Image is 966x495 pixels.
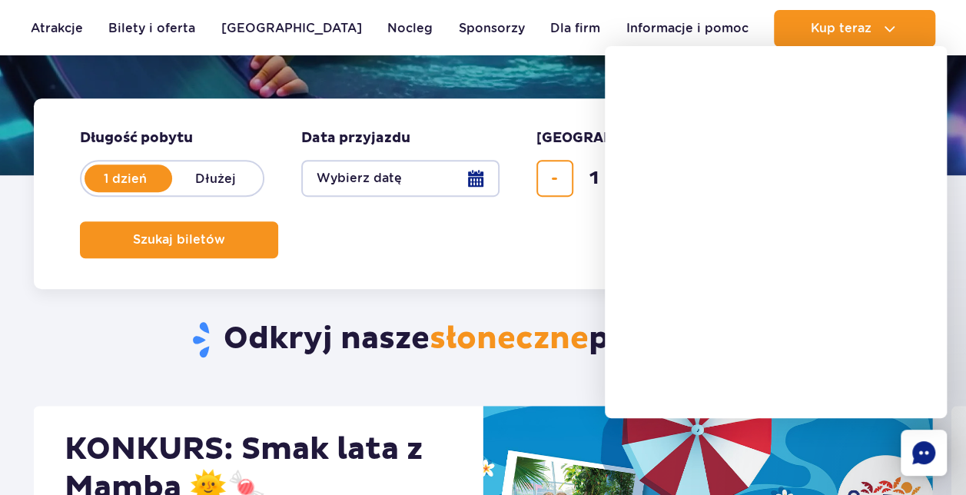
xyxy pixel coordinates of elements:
a: [GEOGRAPHIC_DATA] [221,10,362,47]
button: Wybierz datę [301,160,500,197]
a: Informacje i pomoc [626,10,749,47]
span: słoneczne [430,320,589,358]
div: Chat [901,430,947,476]
button: Szukaj biletów [80,221,278,258]
form: Planowanie wizyty w Park of Poland [34,98,933,289]
span: [GEOGRAPHIC_DATA] osób [536,129,729,148]
label: 1 dzień [81,162,169,194]
a: Dla firm [550,10,600,47]
a: Nocleg [387,10,433,47]
a: Atrakcje [31,10,83,47]
label: Dłużej [172,162,260,194]
button: usuń bilet [536,160,573,197]
a: Sponsorzy [459,10,525,47]
button: Kup teraz [774,10,935,47]
iframe: chatbot [605,46,947,418]
span: Data przyjazdu [301,129,410,148]
span: Długość pobytu [80,129,193,148]
input: liczba biletów [576,160,612,197]
h2: Odkryj nasze promocje [33,320,933,360]
span: Kup teraz [810,22,871,35]
a: Bilety i oferta [108,10,195,47]
span: Szukaj biletów [133,233,225,247]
